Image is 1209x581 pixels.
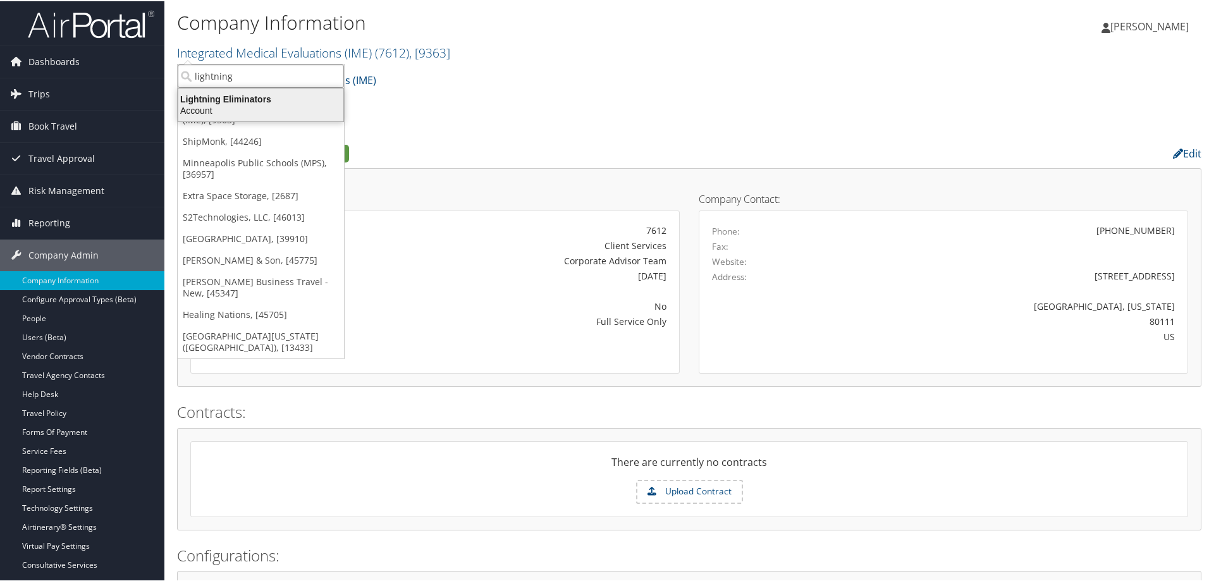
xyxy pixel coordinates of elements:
a: [GEOGRAPHIC_DATA][US_STATE] ([GEOGRAPHIC_DATA]), [13433] [178,324,344,357]
input: Search Accounts [178,63,344,87]
div: Lightning Eliminators [171,92,351,104]
span: , [ 9363 ] [409,43,450,60]
a: ShipMonk, [44246] [178,130,344,151]
h2: Configurations: [177,544,1201,565]
span: Reporting [28,206,70,238]
a: Extra Space Storage, [2687] [178,184,344,205]
div: 80111 [833,314,1175,327]
label: Phone: [712,224,740,236]
a: S2Technologies, LLC, [46013] [178,205,344,227]
label: Fax: [712,239,728,252]
div: [PHONE_NUMBER] [1096,223,1175,236]
a: [PERSON_NAME] & Son, [45775] [178,248,344,270]
span: [PERSON_NAME] [1110,18,1189,32]
label: Address: [712,269,747,282]
a: Healing Nations, [45705] [178,303,344,324]
div: No [364,298,666,312]
div: 7612 [364,223,666,236]
div: [GEOGRAPHIC_DATA], [US_STATE] [833,298,1175,312]
label: Website: [712,254,747,267]
span: Dashboards [28,45,80,76]
h2: Contracts: [177,400,1201,422]
span: Trips [28,77,50,109]
h1: Company Information [177,8,860,35]
span: ( 7612 ) [375,43,409,60]
div: [STREET_ADDRESS] [833,268,1175,281]
div: Full Service Only [364,314,666,327]
div: Account [171,104,351,115]
img: airportal-logo.png [28,8,154,38]
div: Corporate Advisor Team [364,253,666,266]
div: There are currently no contracts [191,453,1188,479]
div: US [833,329,1175,342]
h4: Account Details: [190,193,680,203]
span: Company Admin [28,238,99,270]
a: [GEOGRAPHIC_DATA], [39910] [178,227,344,248]
a: Integrated Medical Evaluations (IME) [177,43,450,60]
a: [PERSON_NAME] [1102,6,1201,44]
a: [PERSON_NAME] Business Travel - New, [45347] [178,270,344,303]
a: Minneapolis Public Schools (MPS), [36957] [178,151,344,184]
h4: Company Contact: [699,193,1188,203]
span: Book Travel [28,109,77,141]
div: [DATE] [364,268,666,281]
span: Travel Approval [28,142,95,173]
div: Client Services [364,238,666,251]
label: Upload Contract [637,480,742,501]
span: Risk Management [28,174,104,205]
h2: Company Profile: [177,141,854,162]
a: Edit [1173,145,1201,159]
